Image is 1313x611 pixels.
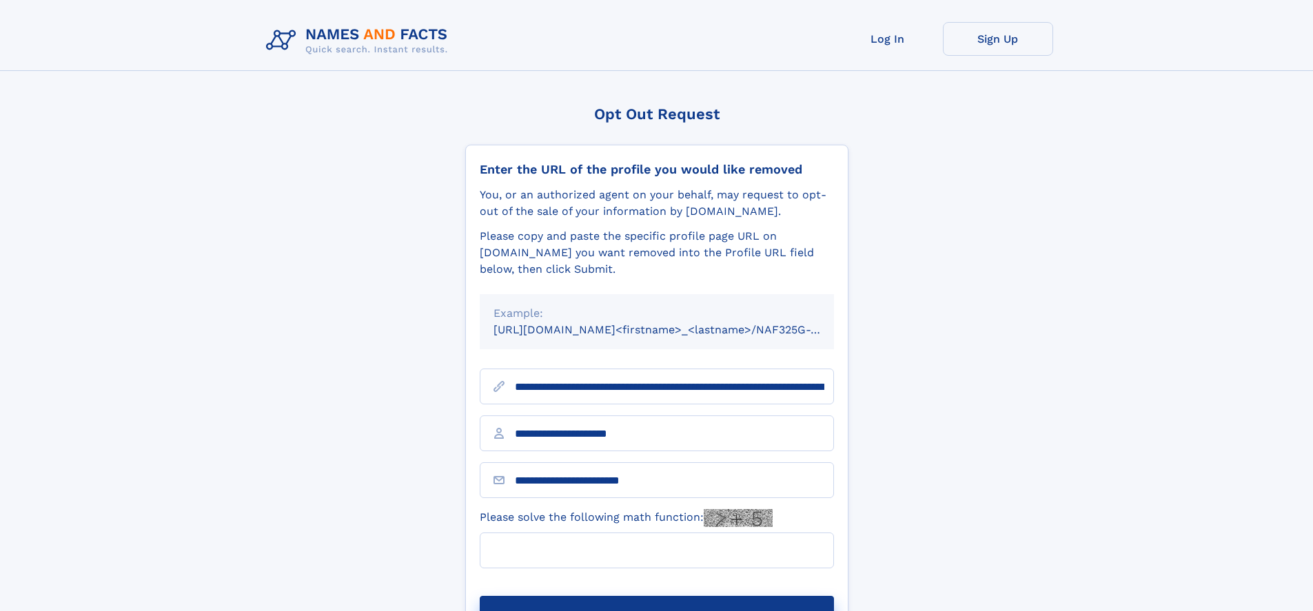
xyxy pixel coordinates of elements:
a: Log In [833,22,943,56]
div: Example: [493,305,820,322]
div: You, or an authorized agent on your behalf, may request to opt-out of the sale of your informatio... [480,187,834,220]
a: Sign Up [943,22,1053,56]
div: Please copy and paste the specific profile page URL on [DOMAIN_NAME] you want removed into the Pr... [480,228,834,278]
label: Please solve the following math function: [480,509,773,527]
div: Enter the URL of the profile you would like removed [480,162,834,177]
small: [URL][DOMAIN_NAME]<firstname>_<lastname>/NAF325G-xxxxxxxx [493,323,860,336]
div: Opt Out Request [465,105,848,123]
img: Logo Names and Facts [261,22,459,59]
